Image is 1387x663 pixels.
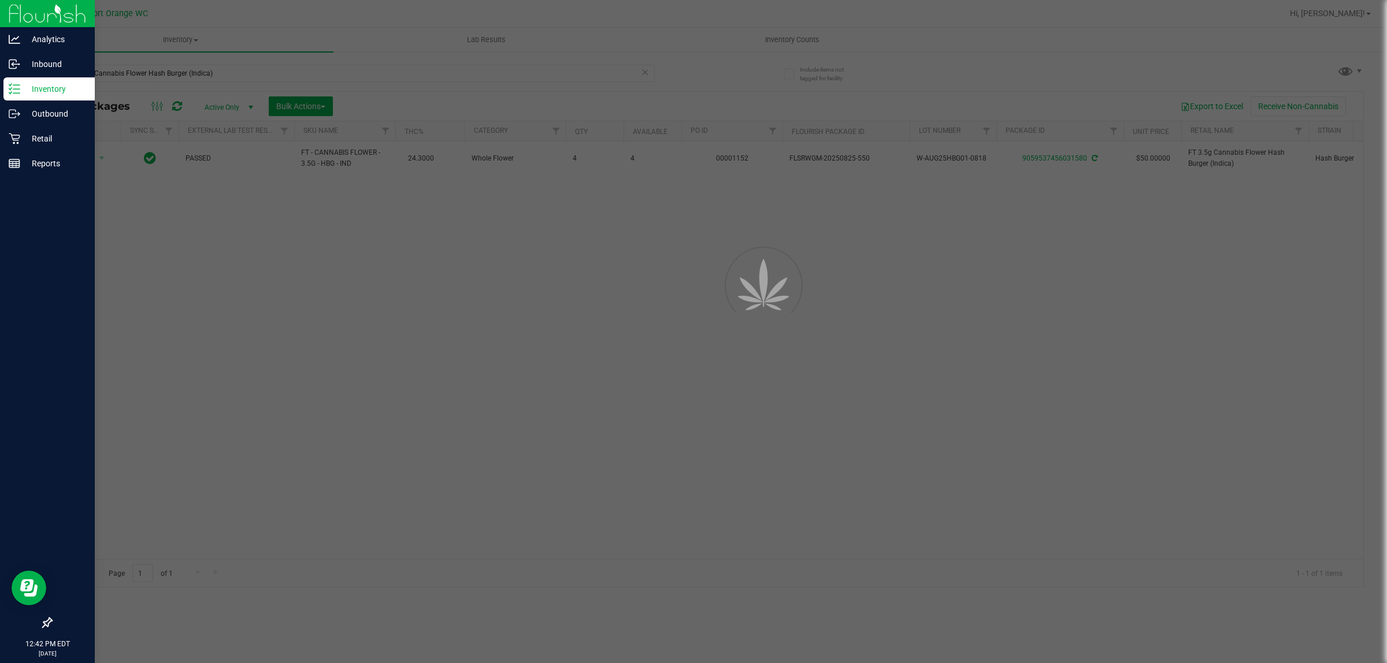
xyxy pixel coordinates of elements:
p: Outbound [20,107,90,121]
inline-svg: Analytics [9,33,20,45]
p: Reports [20,157,90,170]
p: Retail [20,132,90,146]
iframe: Resource center [12,571,46,605]
p: [DATE] [5,649,90,658]
inline-svg: Inbound [9,58,20,70]
p: 12:42 PM EDT [5,639,90,649]
p: Analytics [20,32,90,46]
inline-svg: Inventory [9,83,20,95]
inline-svg: Outbound [9,108,20,120]
p: Inventory [20,82,90,96]
inline-svg: Retail [9,133,20,144]
inline-svg: Reports [9,158,20,169]
p: Inbound [20,57,90,71]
